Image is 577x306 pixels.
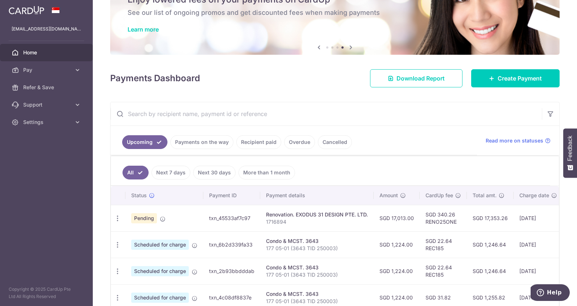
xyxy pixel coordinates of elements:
[128,8,542,17] h6: See our list of ongoing promos and get discounted fees when making payments
[111,102,542,125] input: Search by recipient name, payment id or reference
[374,258,420,284] td: SGD 1,224.00
[131,240,189,250] span: Scheduled for charge
[514,258,563,284] td: [DATE]
[284,135,315,149] a: Overdue
[23,119,71,126] span: Settings
[151,166,190,179] a: Next 7 days
[203,186,260,205] th: Payment ID
[203,258,260,284] td: txn_2b93bbdddab
[426,192,453,199] span: CardUp fee
[486,137,551,144] a: Read more on statuses
[203,231,260,258] td: txn_6b2d339fa33
[486,137,543,144] span: Read more on statuses
[379,192,398,199] span: Amount
[420,205,467,231] td: SGD 340.26 RENO25ONE
[9,6,44,15] img: CardUp
[514,231,563,258] td: [DATE]
[420,231,467,258] td: SGD 22.64 REC185
[131,266,189,276] span: Scheduled for charge
[266,218,368,226] p: 1716894
[467,205,514,231] td: SGD 17,353.26
[123,166,149,179] a: All
[122,135,167,149] a: Upcoming
[23,84,71,91] span: Refer & Save
[203,205,260,231] td: txn_45533af7c97
[531,284,570,302] iframe: Opens a widget where you can find more information
[498,74,542,83] span: Create Payment
[266,271,368,278] p: 177 05-01 (3643 TID 250003)
[318,135,352,149] a: Cancelled
[266,264,368,271] div: Condo & MCST. 3643
[370,69,462,87] a: Download Report
[374,231,420,258] td: SGD 1,224.00
[238,166,295,179] a: More than 1 month
[397,74,445,83] span: Download Report
[260,186,374,205] th: Payment details
[170,135,233,149] a: Payments on the way
[567,136,573,161] span: Feedback
[563,128,577,178] button: Feedback - Show survey
[266,237,368,245] div: Condo & MCST. 3643
[131,213,157,223] span: Pending
[131,192,147,199] span: Status
[23,66,71,74] span: Pay
[236,135,281,149] a: Recipient paid
[519,192,549,199] span: Charge date
[128,26,159,33] a: Learn more
[12,25,81,33] p: [EMAIL_ADDRESS][DOMAIN_NAME]
[467,258,514,284] td: SGD 1,246.64
[266,298,368,305] p: 177 05-01 (3643 TID 250003)
[514,205,563,231] td: [DATE]
[266,211,368,218] div: Renovation. EXODUS 31 DESIGN PTE. LTD.
[23,49,71,56] span: Home
[193,166,236,179] a: Next 30 days
[266,245,368,252] p: 177 05-01 (3643 TID 250003)
[110,72,200,85] h4: Payments Dashboard
[420,258,467,284] td: SGD 22.64 REC185
[374,205,420,231] td: SGD 17,013.00
[471,69,560,87] a: Create Payment
[266,290,368,298] div: Condo & MCST. 3643
[131,293,189,303] span: Scheduled for charge
[467,231,514,258] td: SGD 1,246.64
[23,101,71,108] span: Support
[473,192,497,199] span: Total amt.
